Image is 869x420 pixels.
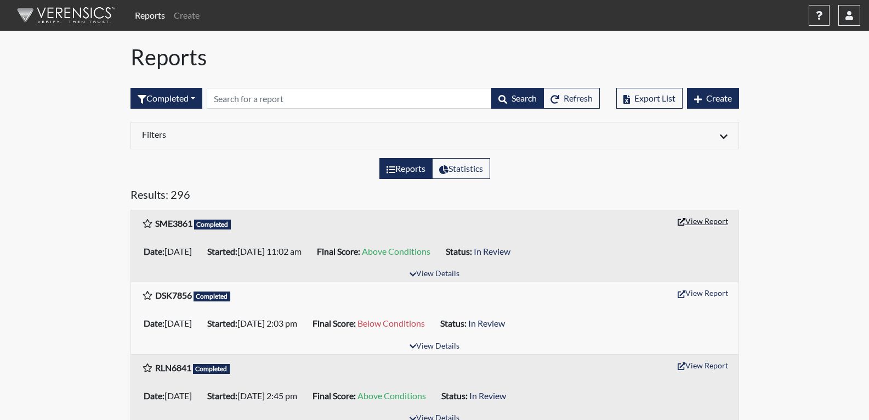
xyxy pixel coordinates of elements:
span: Above Conditions [362,246,430,256]
a: Reports [130,4,169,26]
label: View the list of reports [379,158,433,179]
b: SME3861 [155,218,192,228]
h6: Filters [142,129,427,139]
button: View Report [673,284,733,301]
b: Status: [440,318,467,328]
b: Final Score: [317,246,360,256]
button: View Report [673,357,733,374]
button: Completed [130,88,202,109]
li: [DATE] 2:45 pm [203,387,308,405]
b: Started: [207,246,237,256]
span: Create [706,93,732,103]
b: Date: [144,246,164,256]
h5: Results: 296 [130,188,739,205]
li: [DATE] [139,315,203,332]
button: Refresh [543,88,600,109]
li: [DATE] [139,243,203,260]
button: View Details [405,267,464,282]
span: Below Conditions [357,318,425,328]
div: Filter by interview status [130,88,202,109]
button: View Details [405,339,464,354]
span: Refresh [564,93,593,103]
input: Search by Registration ID, Interview Number, or Investigation Name. [207,88,492,109]
button: Search [491,88,544,109]
span: Above Conditions [357,390,426,401]
span: In Review [469,390,506,401]
a: Create [169,4,204,26]
span: Completed [193,364,230,374]
b: Started: [207,318,237,328]
b: DSK7856 [155,290,192,300]
b: Date: [144,390,164,401]
span: Export List [634,93,675,103]
b: Started: [207,390,237,401]
button: View Report [673,212,733,229]
button: Create [687,88,739,109]
b: Final Score: [313,318,356,328]
b: Date: [144,318,164,328]
b: Status: [446,246,472,256]
li: [DATE] 2:03 pm [203,315,308,332]
span: In Review [474,246,510,256]
b: Final Score: [313,390,356,401]
button: Export List [616,88,683,109]
li: [DATE] 11:02 am [203,243,313,260]
b: RLN6841 [155,362,191,373]
div: Click to expand/collapse filters [134,129,736,142]
li: [DATE] [139,387,203,405]
label: View statistics about completed interviews [432,158,490,179]
span: Completed [194,220,231,229]
span: Search [512,93,537,103]
span: In Review [468,318,505,328]
h1: Reports [130,44,739,70]
b: Status: [441,390,468,401]
span: Completed [194,292,231,301]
